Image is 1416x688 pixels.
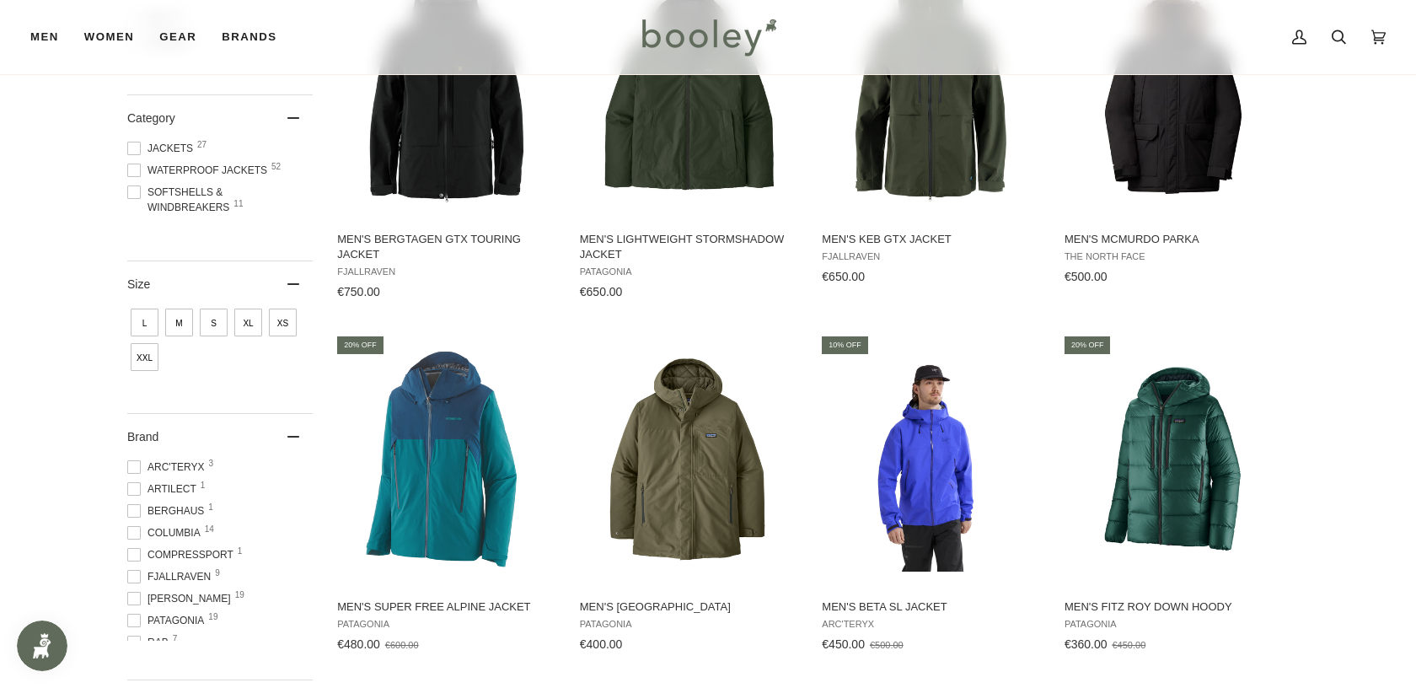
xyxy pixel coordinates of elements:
span: Men's Super Free Alpine Jacket [337,599,555,615]
span: Brand [127,430,158,443]
span: Women [84,29,134,46]
span: €600.00 [385,640,419,650]
span: 9 [215,569,220,578]
span: €360.00 [1065,637,1108,651]
span: €500.00 [1065,270,1108,283]
span: Fjallraven [127,569,216,584]
span: 11 [233,200,243,208]
span: 1 [208,503,213,512]
span: 52 [271,163,281,171]
span: Size: XL [234,309,262,336]
span: Gear [159,29,196,46]
span: €480.00 [337,637,380,651]
a: Men's Windshadow Parka [577,334,801,658]
span: Jackets [127,141,198,156]
span: The North Face [1065,251,1283,262]
span: €450.00 [822,637,865,651]
span: Men's Bergtagen GTX Touring Jacket [337,232,555,262]
span: Size [127,277,150,291]
span: Men [30,29,59,46]
span: Size: S [200,309,228,336]
span: €400.00 [580,637,623,651]
span: Softshells & Windbreakers [127,185,313,215]
span: Men's Keb GTX Jacket [822,232,1040,247]
span: Columbia [127,525,206,540]
span: Men's Beta SL Jacket [822,599,1040,615]
iframe: Button to open loyalty program pop-up [17,621,67,671]
span: Size: XXL [131,343,158,371]
img: Patagonia Men's Super Free Alpine Jacket - Booley Galway [335,349,558,572]
span: €750.00 [337,285,380,298]
span: Patagonia [127,613,209,628]
span: Patagonia [1065,619,1283,630]
span: €450.00 [1112,640,1145,650]
span: 19 [208,613,217,621]
span: 14 [205,525,214,534]
img: Patagonia Men's Windshadow Parka Basin Green - Booley Galway [577,349,801,572]
span: Size: L [131,309,158,336]
span: Fjallraven [337,266,555,277]
div: 10% off [822,336,868,354]
span: Patagonia [580,619,798,630]
span: 7 [173,635,178,643]
a: Men's Beta SL Jacket [819,334,1043,658]
span: €500.00 [870,640,904,650]
span: Men's McMurdo Parka [1065,232,1283,247]
span: Men's [GEOGRAPHIC_DATA] [580,599,798,615]
span: Arc'teryx [822,619,1040,630]
div: 20% off [1065,336,1111,354]
div: 20% off [337,336,383,354]
a: Men's Fitz Roy Down Hoody [1062,334,1285,658]
span: 1 [238,547,243,556]
span: Patagonia [580,266,798,277]
span: Men's Fitz Roy Down Hoody [1065,599,1283,615]
img: Booley [635,13,782,62]
span: [PERSON_NAME] [127,591,236,606]
span: 27 [197,141,206,149]
span: COMPRESSPORT [127,547,239,562]
span: Brands [222,29,276,46]
span: 19 [235,591,244,599]
span: Men's Lightweight Stormshadow Jacket [580,232,798,262]
span: €650.00 [822,270,865,283]
span: Size: XS [269,309,297,336]
a: Men's Super Free Alpine Jacket [335,334,558,658]
img: Patagonia Men's Fitz Roy Down Hoody Cascade Green - Booley Galway [1062,349,1285,572]
span: 1 [201,481,206,490]
span: Patagonia [337,619,555,630]
span: Arc'teryx [127,460,209,475]
span: 3 [208,460,213,468]
span: Berghaus [127,503,209,519]
span: Category [127,111,175,125]
span: Rab [127,635,174,650]
span: €650.00 [580,285,623,298]
span: Fjallraven [822,251,1040,262]
span: Waterproof Jackets [127,163,272,178]
span: Artilect [127,481,201,497]
span: Size: M [165,309,193,336]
